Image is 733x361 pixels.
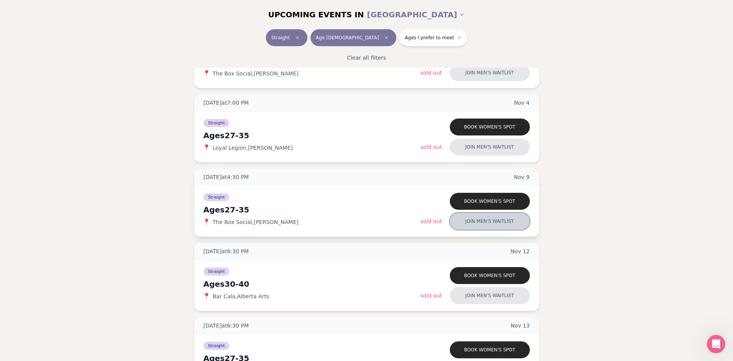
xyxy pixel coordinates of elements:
[421,218,442,224] span: Sold Out
[204,293,210,299] span: 📍
[213,144,293,152] span: Loyal Legion , [PERSON_NAME]
[204,322,249,329] span: [DATE] at 6:30 PM
[213,292,269,300] span: Bar Cala , Alberta Arts
[204,130,421,141] div: Ages 27-35
[204,119,230,127] span: Straight
[707,335,725,353] iframe: Intercom live chat
[268,9,364,20] span: UPCOMING EVENTS IN
[405,35,454,41] span: Ages I prefer to meet
[204,70,210,77] span: 📍
[450,139,530,155] button: Join men's waitlist
[450,119,530,135] button: Book women's spot
[421,292,442,299] span: Sold Out
[450,287,530,304] button: Join men's waitlist
[204,173,249,181] span: [DATE] at 4:30 PM
[293,33,302,42] span: Clear event type filter
[450,213,530,230] button: Join men's waitlist
[399,29,467,46] button: Ages I prefer to meet
[266,29,307,46] button: StraightClear event type filter
[514,173,530,181] span: Nov 9
[450,193,530,210] button: Book women's spot
[316,35,379,41] span: Age [DEMOGRAPHIC_DATA]
[204,219,210,225] span: 📍
[511,322,530,329] span: Nov 13
[204,145,210,151] span: 📍
[204,204,421,215] div: Ages 27-35
[514,99,530,107] span: Nov 4
[421,144,442,150] span: Sold Out
[450,267,530,284] button: Book women's spot
[421,70,442,76] span: Sold Out
[204,247,249,255] span: [DATE] at 6:30 PM
[311,29,396,46] button: Age [DEMOGRAPHIC_DATA]Clear age
[450,64,530,81] button: Join men's waitlist
[213,218,299,226] span: The Box Social , [PERSON_NAME]
[271,35,290,41] span: Straight
[450,341,530,358] button: Book women's spot
[511,247,530,255] span: Nov 12
[342,49,391,66] button: Clear all filters
[213,70,299,77] span: The Box Social , [PERSON_NAME]
[204,193,230,201] span: Straight
[204,267,230,276] span: Straight
[382,33,391,42] span: Clear age
[204,342,230,350] span: Straight
[367,6,465,23] button: [GEOGRAPHIC_DATA]
[204,279,421,289] div: Ages 30-40
[204,99,249,107] span: [DATE] at 7:00 PM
